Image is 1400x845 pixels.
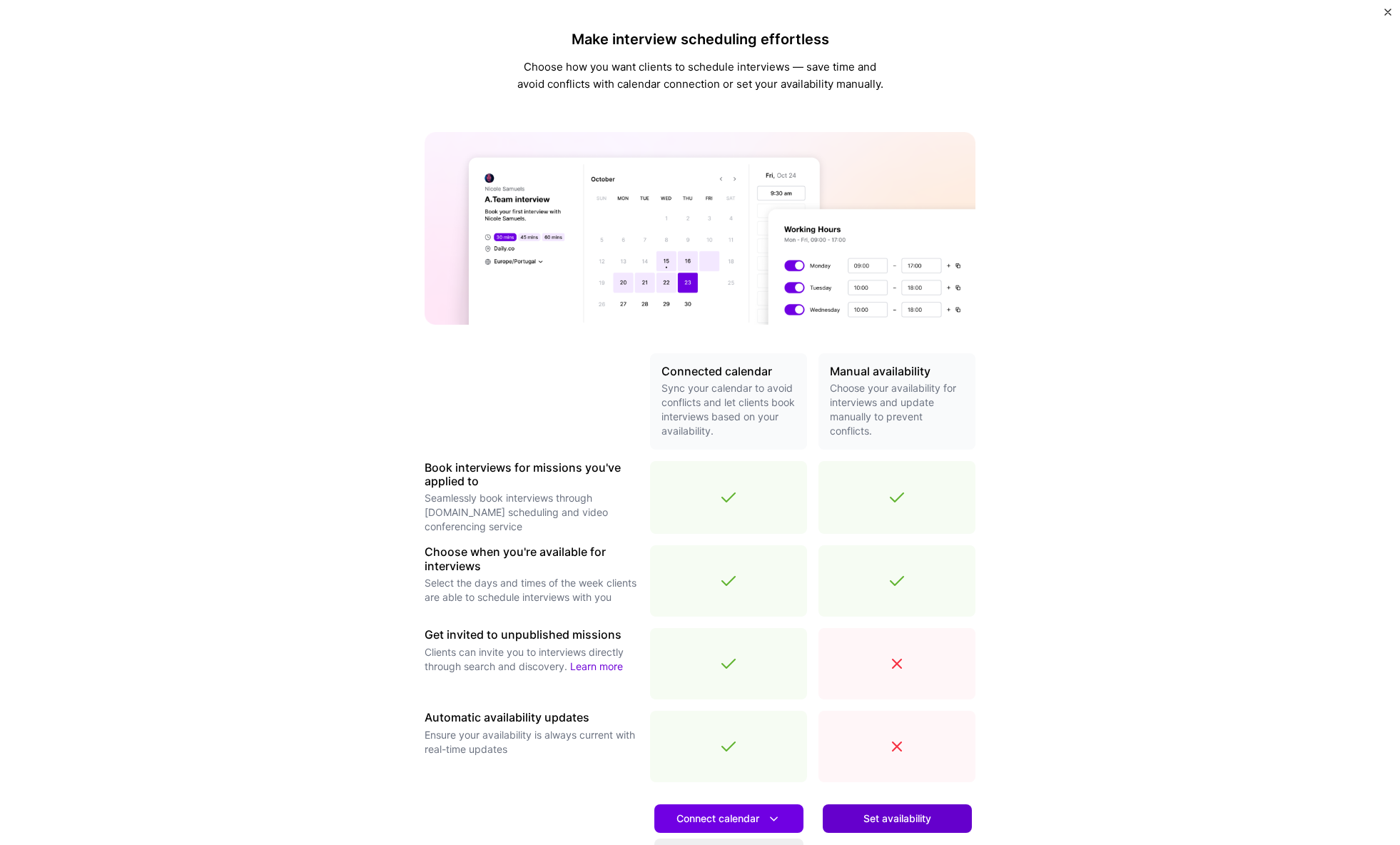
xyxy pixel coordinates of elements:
[425,545,639,572] h3: Choose when you're available for interviews
[766,811,781,826] i: icon DownArrowWhite
[654,804,803,833] button: Connect calendar
[830,381,964,438] p: Choose your availability for interviews and update manually to prevent conflicts.
[823,804,972,833] button: Set availability
[425,461,639,488] h3: Book interviews for missions you've applied to
[425,711,639,724] h3: Automatic availability updates
[425,132,975,325] img: A.Team calendar banner
[661,381,796,438] p: Sync your calendar to avoid conflicts and let clients book interviews based on your availability.
[570,660,623,672] a: Learn more
[425,491,639,534] p: Seamlessly book interviews through [DOMAIN_NAME] scheduling and video conferencing service
[830,365,964,378] h3: Manual availability
[863,811,931,826] span: Set availability
[514,31,886,48] h4: Make interview scheduling effortless
[514,59,886,93] p: Choose how you want clients to schedule interviews — save time and avoid conflicts with calendar ...
[425,628,639,642] h3: Get invited to unpublished missions
[425,728,639,757] p: Ensure your availability is always current with real-time updates
[425,576,639,604] p: Select the days and times of the week clients are able to schedule interviews with you
[1384,9,1391,24] button: Close
[425,645,639,674] p: Clients can invite you to interviews directly through search and discovery.
[661,365,796,378] h3: Connected calendar
[676,811,781,826] span: Connect calendar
